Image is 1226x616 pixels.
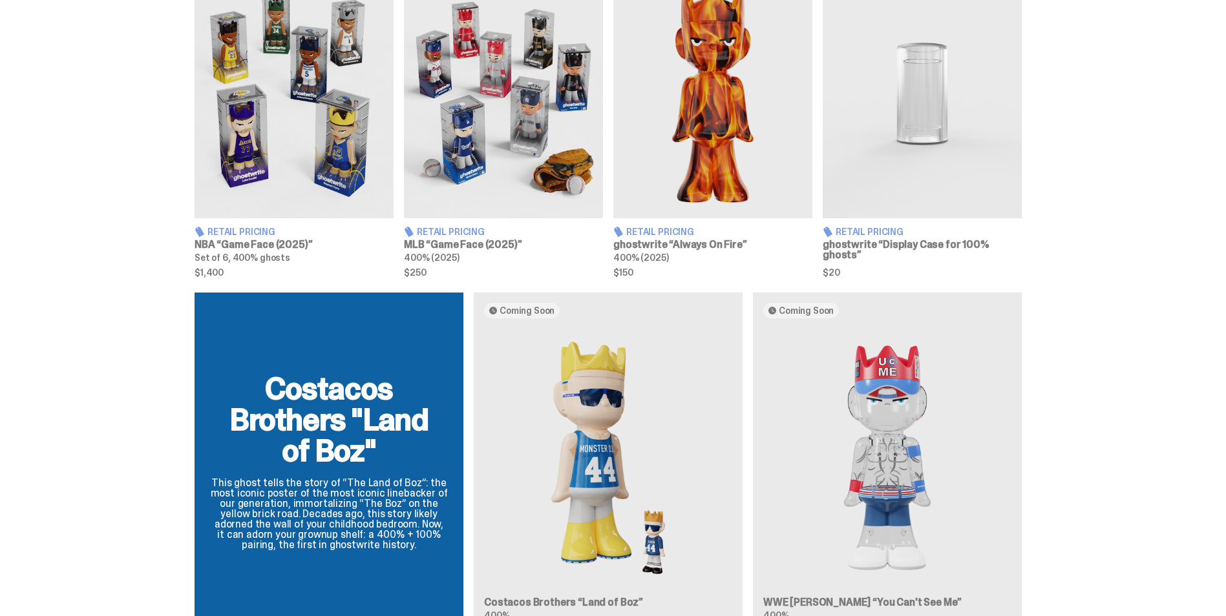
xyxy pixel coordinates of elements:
[763,597,1011,608] h3: WWE [PERSON_NAME] “You Can't See Me”
[613,240,812,250] h3: ghostwrite “Always On Fire”
[763,329,1011,587] img: You Can't See Me
[626,227,694,236] span: Retail Pricing
[195,268,394,277] span: $1,400
[417,227,485,236] span: Retail Pricing
[836,227,904,236] span: Retail Pricing
[779,305,834,316] span: Coming Soon
[210,373,448,466] h2: Costacos Brothers "Land of Boz"
[210,478,448,550] p: This ghost tells the story of “The Land of Boz”: the most iconic poster of the most iconic lineba...
[484,597,732,608] h3: Costacos Brothers “Land of Boz”
[195,252,290,263] span: Set of 6, 400% ghosts
[823,268,1022,277] span: $20
[484,329,732,587] img: Land of Boz
[404,268,603,277] span: $250
[613,268,812,277] span: $150
[404,252,459,263] span: 400% (2025)
[823,240,1022,260] h3: ghostwrite “Display Case for 100% ghosts”
[404,240,603,250] h3: MLB “Game Face (2025)”
[207,227,275,236] span: Retail Pricing
[613,252,668,263] span: 400% (2025)
[500,305,555,316] span: Coming Soon
[195,240,394,250] h3: NBA “Game Face (2025)”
